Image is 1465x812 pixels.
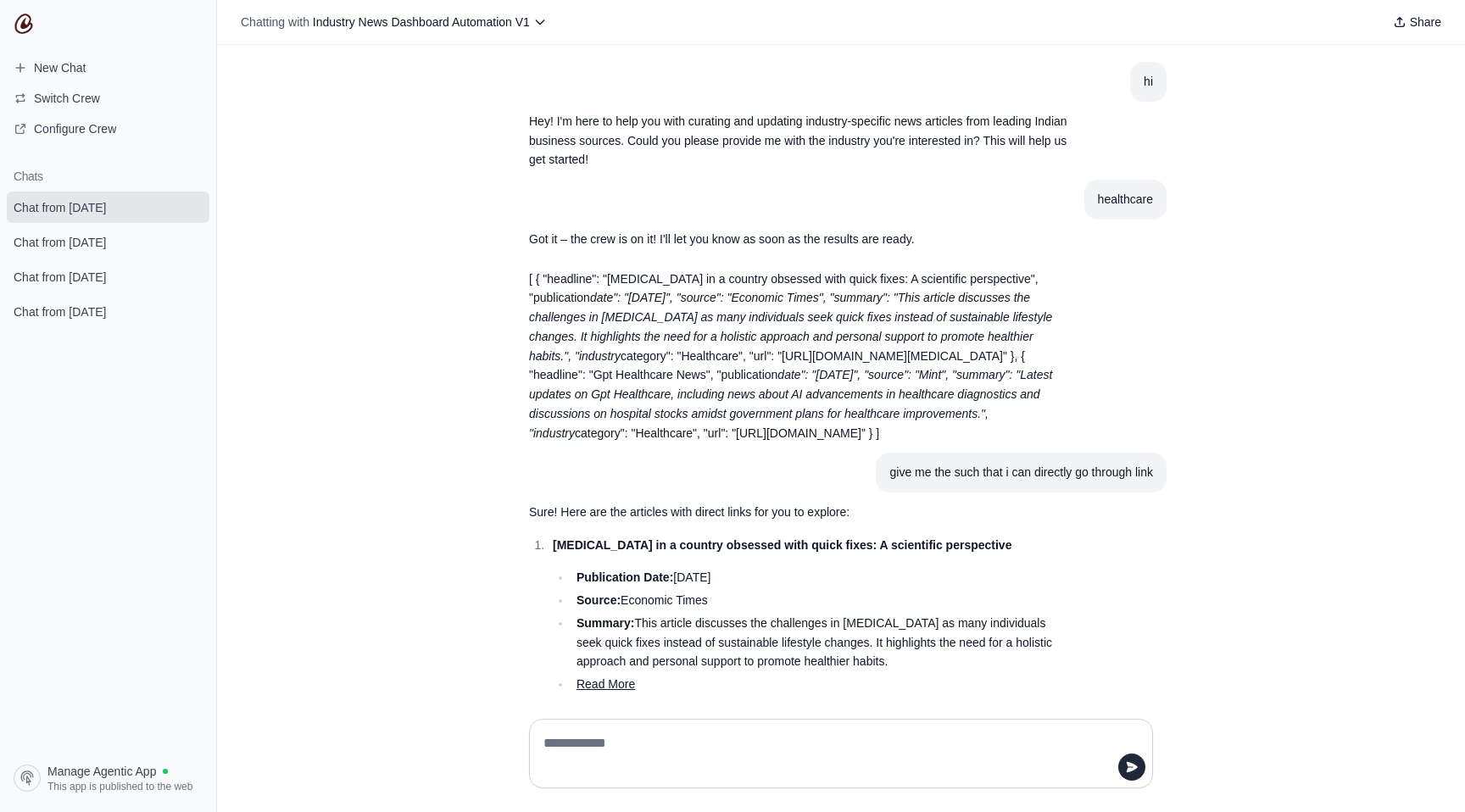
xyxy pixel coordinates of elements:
[241,14,309,31] span: Chatting with
[47,780,192,793] span: This app is published to the web
[14,14,34,34] img: CrewAI Logo
[577,677,635,691] a: Read More
[529,230,1072,249] p: Got it – the crew is on it! I'll let you know as soon as the results are ready.
[7,758,209,798] a: Manage Agentic App This app is published to the web
[889,463,1153,482] div: give me the such that i can directly go through link
[14,303,106,320] span: Chat from [DATE]
[7,54,209,81] a: New Chat
[14,199,106,216] span: Chat from [DATE]
[529,368,1052,439] em: date": "[DATE]", "source": "Mint", "summary": "Latest updates on Gpt Healthcare, including news a...
[7,296,209,327] a: Chat from [DATE]
[1386,10,1448,34] button: Share
[1144,72,1153,92] div: hi
[571,591,1072,610] li: Economic Times
[14,269,106,286] span: Chat from [DATE]
[529,503,1072,522] p: Sure! Here are the articles with direct links for you to explore:
[1410,14,1441,31] span: Share
[7,115,209,142] a: Configure Crew
[7,85,209,112] button: Switch Crew
[7,226,209,258] a: Chat from [DATE]
[515,220,1085,259] section: Response
[577,616,634,630] strong: Summary:
[234,10,554,34] button: Chatting with Industry News Dashboard Automation V1
[577,570,673,584] strong: Publication Date:
[7,192,209,223] a: Chat from [DATE]
[14,234,106,251] span: Chat from [DATE]
[515,102,1085,180] section: Response
[529,270,1072,443] p: [ { "headline": "[MEDICAL_DATA] in a country obsessed with quick fixes: A scientific perspective"...
[571,614,1072,671] li: This article discusses the challenges in [MEDICAL_DATA] as many individuals seek quick fixes inst...
[34,90,100,107] span: Switch Crew
[876,453,1167,492] section: User message
[529,291,1052,362] em: date": "[DATE]", "source": "Economic Times", "summary": "This article discusses the challenges in...
[515,259,1085,453] section: Response
[313,15,530,29] span: Industry News Dashboard Automation V1
[34,120,116,137] span: Configure Crew
[47,763,156,780] span: Manage Agentic App
[1130,62,1167,102] section: User message
[7,261,209,292] a: Chat from [DATE]
[553,538,1011,552] strong: [MEDICAL_DATA] in a country obsessed with quick fixes: A scientific perspective
[577,593,621,607] strong: Source:
[1098,190,1153,209] div: healthcare
[1084,180,1167,220] section: User message
[571,568,1072,587] li: [DATE]
[34,59,86,76] span: New Chat
[529,112,1072,170] p: Hey! I'm here to help you with curating and updating industry-specific news articles from leading...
